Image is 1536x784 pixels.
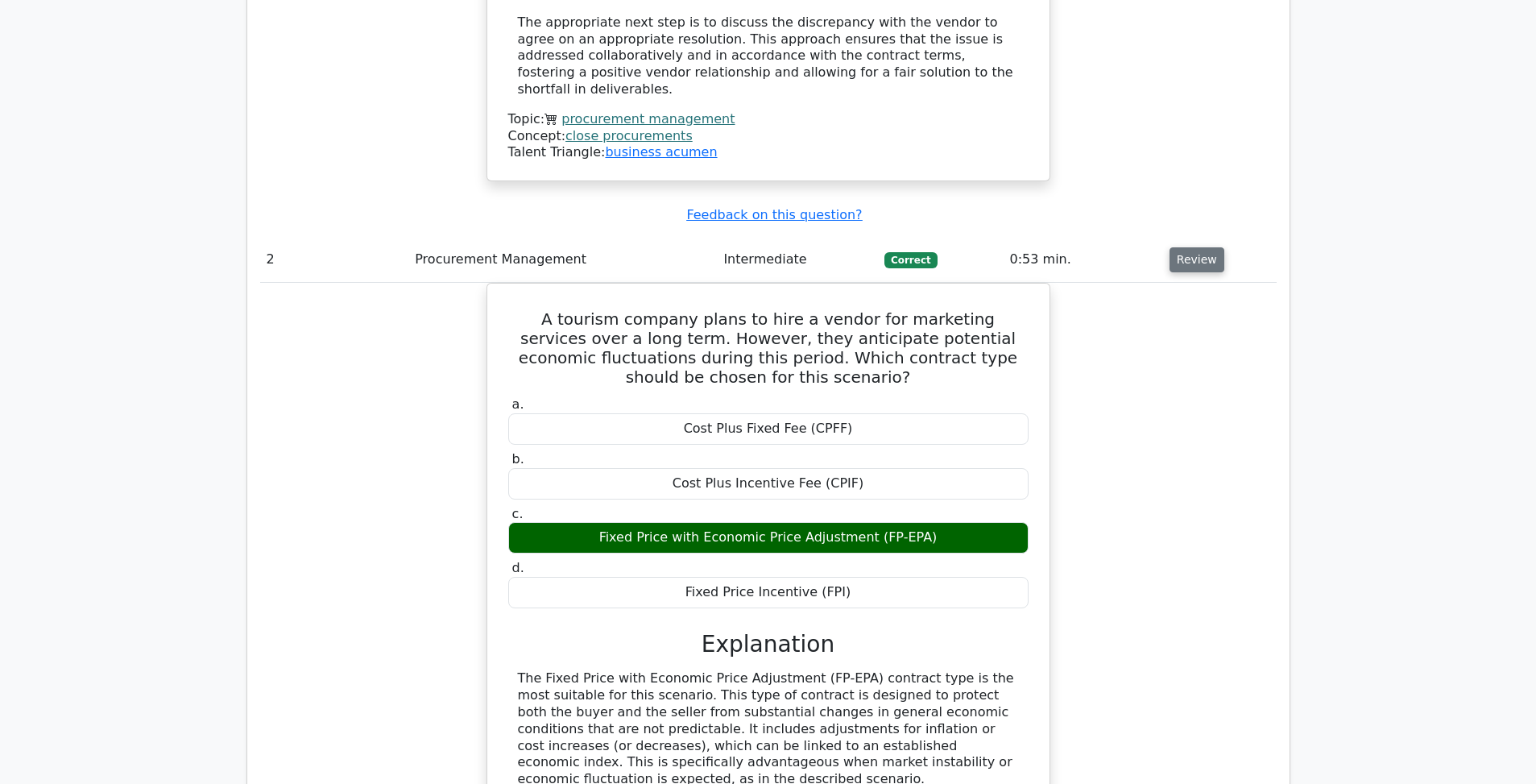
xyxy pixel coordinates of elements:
a: close procurements [565,128,693,143]
div: Fixed Price Incentive (FPI) [508,577,1029,608]
td: Procurement Management [408,237,717,283]
button: Review [1170,247,1224,272]
div: Cost Plus Fixed Fee (CPFF) [508,413,1029,445]
span: b. [512,451,524,467]
h3: Explanation [518,631,1019,658]
div: Topic: [508,111,1029,128]
a: business acumen [605,144,717,160]
div: Talent Triangle: [508,111,1029,161]
div: Concept: [508,128,1029,145]
div: Fixed Price with Economic Price Adjustment (FP-EPA) [508,522,1029,554]
span: c. [512,506,524,521]
a: Feedback on this question? [686,207,862,222]
div: The appropriate next step is to discuss the discrepancy with the vendor to agree on an appropriat... [518,15,1019,98]
span: Correct [884,252,937,268]
h5: A tourism company plans to hire a vendor for marketing services over a long term. However, they a... [507,309,1030,387]
td: 2 [260,237,409,283]
div: Cost Plus Incentive Fee (CPIF) [508,468,1029,500]
span: d. [512,560,524,575]
a: procurement management [561,111,735,127]
td: 0:53 min. [1004,237,1163,283]
span: a. [512,396,524,412]
td: Intermediate [717,237,878,283]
